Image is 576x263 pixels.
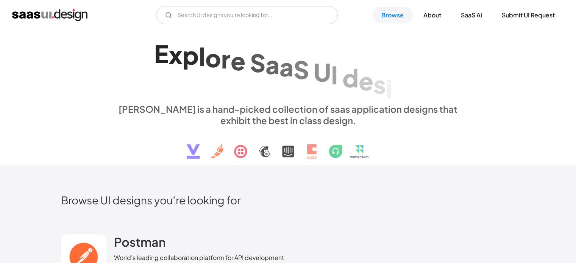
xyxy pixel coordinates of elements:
[199,42,205,71] div: l
[452,7,491,23] a: SaaS Ai
[173,126,403,165] img: text, icon, saas logo
[373,70,386,99] div: s
[183,40,199,70] div: p
[386,73,392,102] div: i
[293,54,309,84] div: S
[114,234,166,253] a: Postman
[61,193,515,207] h2: Browse UI designs you’re looking for
[221,44,231,73] div: r
[12,9,87,21] a: home
[114,38,462,96] h1: Explore SaaS UI design patterns & interactions.
[279,52,293,81] div: a
[331,60,338,89] div: I
[154,39,169,68] div: E
[342,63,359,92] div: d
[114,253,284,262] div: World's leading collaboration platform for API development
[231,46,245,75] div: e
[169,39,183,68] div: x
[114,103,462,126] div: [PERSON_NAME] is a hand-picked collection of saas application designs that exhibit the best in cl...
[114,234,166,249] h2: Postman
[156,6,338,24] input: Search UI designs you're looking for...
[265,50,279,79] div: a
[372,7,413,23] a: Browse
[205,43,221,72] div: o
[250,48,265,77] div: S
[493,7,564,23] a: Submit UI Request
[359,66,373,95] div: e
[156,6,338,24] form: Email Form
[414,7,450,23] a: About
[314,57,331,86] div: U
